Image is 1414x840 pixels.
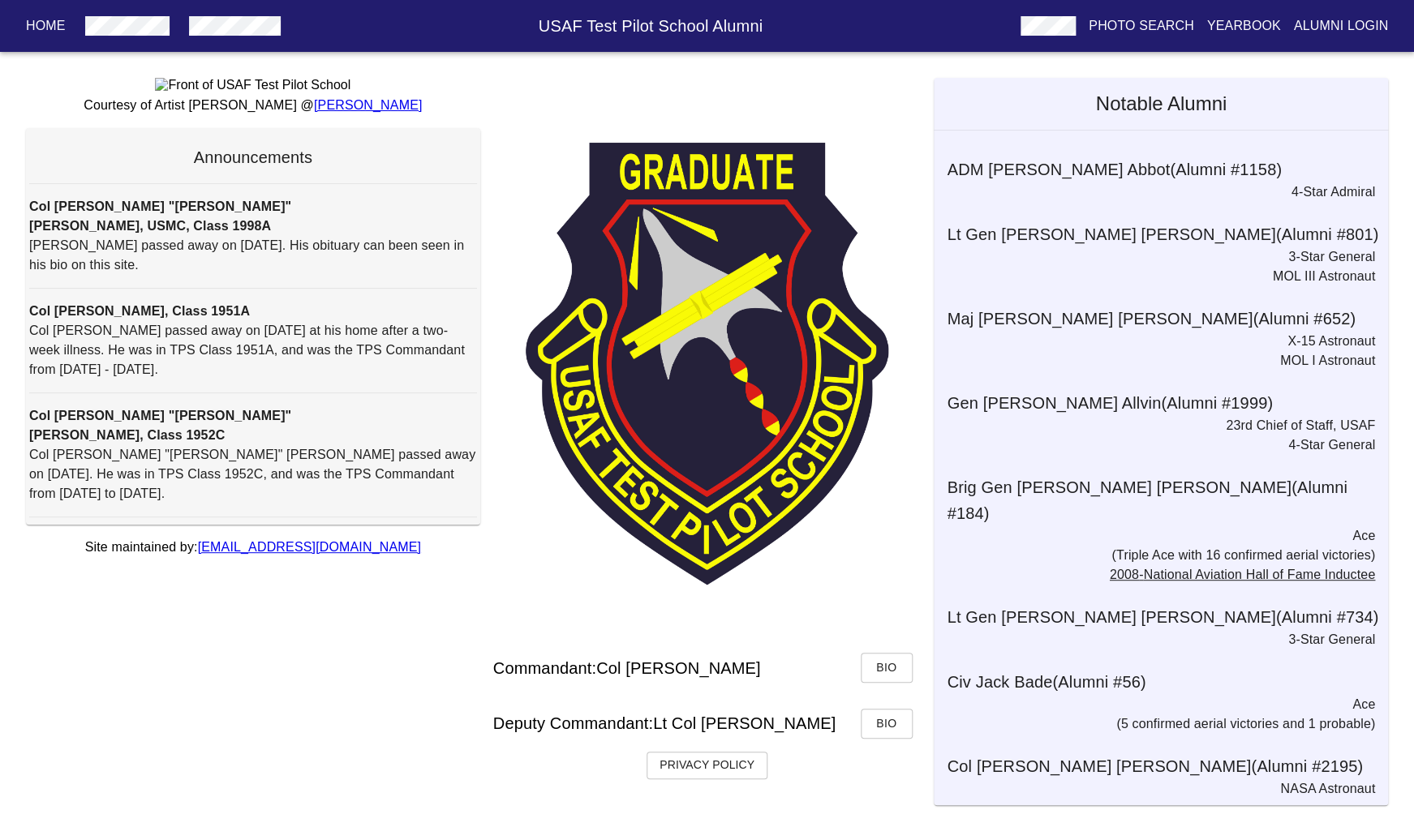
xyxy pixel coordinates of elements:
h6: USAF Test Pilot School Alumni [287,13,1014,39]
h6: Privacy Policy [660,756,754,774]
button: Yearbook [1200,11,1287,41]
p: NASA Astronaut [934,779,1375,799]
p: Col [PERSON_NAME] passed away on [DATE] at his home after a two-week illness. He was in TPS Class... [29,321,477,379]
h6: Brig Gen [PERSON_NAME] [PERSON_NAME] (Alumni # 184 ) [947,474,1388,526]
h6: Maj [PERSON_NAME] [PERSON_NAME] (Alumni # 652 ) [947,306,1388,332]
p: 23rd Chief of Staff, USAF [934,416,1375,435]
p: [PERSON_NAME] passed away on [DATE]. His obituary can been seen in his bio on this site. [29,236,477,275]
p: 4-Star Admiral [934,182,1375,202]
a: 2008-National Aviation Hall of Fame Inductee [1110,568,1375,581]
p: Yearbook [1206,16,1280,36]
button: Bio [861,709,913,739]
button: Alumni Login [1287,11,1395,41]
p: Ace [934,526,1375,546]
img: TPS Patch [526,143,889,585]
h6: Gen [PERSON_NAME] Allvin (Alumni # 1999 ) [947,390,1388,416]
h6: Announcements [29,144,477,170]
p: Col [PERSON_NAME] "[PERSON_NAME]" [PERSON_NAME] passed away on [DATE]. He was in TPS Class 1952C,... [29,445,477,504]
span: Bio [874,714,900,734]
p: X-15 Astronaut [934,332,1375,351]
h6: Civ Jack Bade (Alumni # 56 ) [947,669,1388,695]
button: Privacy Policy [647,752,767,779]
h6: Deputy Commandant: Lt Col [PERSON_NAME] [493,710,836,736]
h6: Commandant: Col [PERSON_NAME] [493,655,761,681]
p: 3-Star General [934,247,1375,267]
h6: ADM [PERSON_NAME] Abbot (Alumni # 1158 ) [947,156,1388,182]
h5: Notable Alumni [934,78,1388,130]
button: Photo Search [1082,11,1201,41]
p: Photo Search [1089,16,1194,36]
button: Home [19,11,72,41]
p: Courtesy of Artist [PERSON_NAME] @ [26,96,480,115]
h6: Col [PERSON_NAME] [PERSON_NAME] (Alumni # 2195 ) [947,753,1388,779]
p: (Triple Ace with 16 confirmed aerial victories) [934,546,1375,565]
span: Bio [874,658,900,678]
p: Site maintained by: [26,538,480,557]
p: Ace [934,695,1375,714]
strong: Col [PERSON_NAME] "[PERSON_NAME]" [PERSON_NAME], Class 1952C [29,409,291,442]
p: 3-Star General [934,630,1375,649]
a: [PERSON_NAME] [314,98,423,112]
p: Alumni Login [1294,16,1389,36]
strong: Col [PERSON_NAME] "[PERSON_NAME]" [PERSON_NAME], USMC, Class 1998A [29,199,291,233]
strong: Col [PERSON_NAME], Class 1951A [29,304,250,318]
h6: Lt Gen [PERSON_NAME] [PERSON_NAME] (Alumni # 801 ) [947,221,1388,247]
p: MOL III Astronaut [934,267,1375,286]
p: Home [26,16,66,36]
h6: Lt Gen [PERSON_NAME] [PERSON_NAME] (Alumni # 734 ) [947,604,1388,630]
p: (5 confirmed aerial victories and 1 probable) [934,714,1375,734]
button: Bio [861,653,913,683]
a: [EMAIL_ADDRESS][DOMAIN_NAME] [198,540,421,554]
p: MOL I Astronaut [934,351,1375,371]
p: 4-Star General [934,435,1375,455]
img: Front of USAF Test Pilot School [155,78,350,92]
